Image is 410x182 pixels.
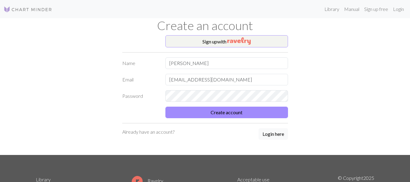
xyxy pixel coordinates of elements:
button: Sign upwith [165,35,288,47]
img: Logo [4,6,52,13]
a: Manual [342,3,362,15]
label: Password [119,90,162,102]
a: Library [322,3,342,15]
a: Sign up free [362,3,391,15]
p: Already have an account? [122,128,175,136]
a: Login [391,3,406,15]
h1: Create an account [32,18,378,33]
label: Email [119,74,162,85]
button: Create account [165,107,288,118]
button: Login here [259,128,288,140]
img: Ravelry [227,37,251,45]
label: Name [119,57,162,69]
